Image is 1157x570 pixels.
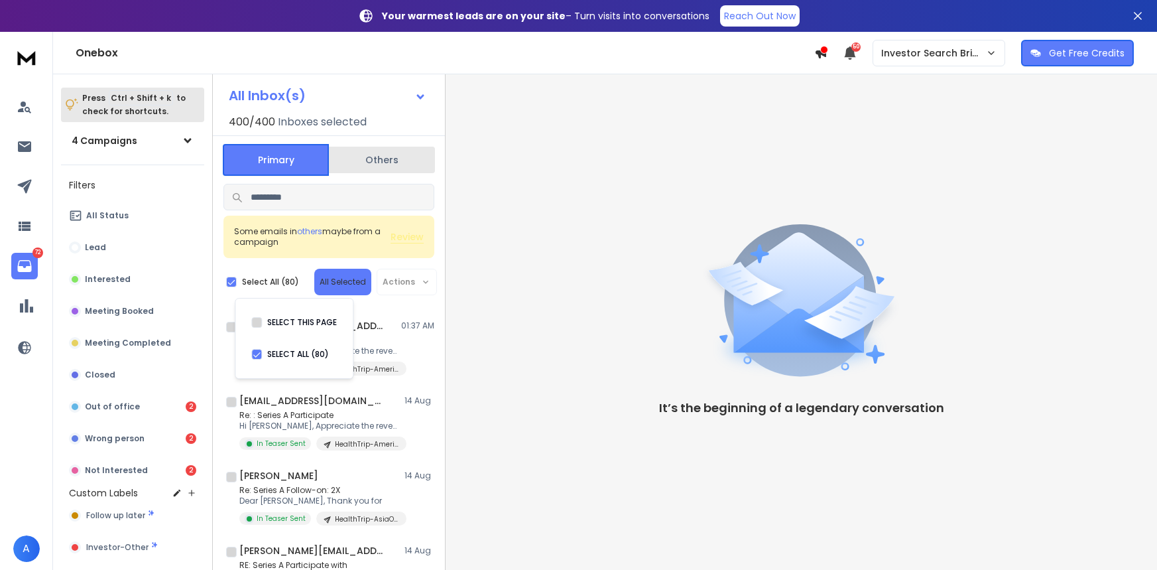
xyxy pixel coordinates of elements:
h1: All Inbox(s) [229,89,306,102]
button: Others [329,145,435,175]
div: 2 [186,465,196,476]
button: A [13,535,40,562]
label: SELECT ALL (80) [267,349,329,360]
a: 72 [11,253,38,279]
p: – Turn visits into conversations [382,9,709,23]
p: 14 Aug [404,395,434,406]
a: Reach Out Now [720,5,800,27]
button: Meeting Completed [61,330,204,356]
p: It’s the beginning of a legendary conversation [659,399,944,417]
span: Follow up later [86,510,145,521]
p: Re: : Series A Participate [239,410,398,421]
p: 14 Aug [404,545,434,556]
p: Press to check for shortcuts. [82,92,186,118]
span: 400 / 400 [229,114,275,130]
h1: [PERSON_NAME] [239,469,318,482]
p: HealthTrip-Americas 3 [335,364,398,374]
h1: 4 Campaigns [72,134,137,147]
h1: [PERSON_NAME][EMAIL_ADDRESS][DOMAIN_NAME] [239,544,385,557]
button: Out of office2 [61,393,204,420]
p: Get Free Credits [1049,46,1125,60]
label: Select All (80) [242,277,299,287]
button: Primary [223,144,329,176]
button: Investor-Other [61,534,204,561]
button: Wrong person2 [61,425,204,452]
label: SELECT THIS PAGE [267,317,337,328]
p: 14 Aug [404,470,434,481]
p: 72 [32,248,43,258]
span: others [297,226,322,237]
span: 50 [851,42,861,52]
button: Follow up later [61,502,204,529]
div: 2 [186,401,196,412]
strong: Your warmest leads are on your site [382,9,566,23]
p: Dear [PERSON_NAME], Thank you for [239,496,398,506]
div: Some emails in maybe from a campaign [234,226,391,248]
p: Hi [PERSON_NAME], Appreciate the revert. Sure! Please [239,421,398,431]
img: logo [13,45,40,70]
p: Investor Search Brillwood [881,46,986,60]
button: Review [391,230,424,244]
p: Wrong person [85,433,145,444]
p: Out of office [85,401,140,412]
p: Meeting Booked [85,306,154,317]
iframe: Intercom live chat [1109,524,1140,556]
button: Interested [61,266,204,293]
span: Ctrl + Shift + k [109,90,173,106]
span: Investor-Other [86,542,149,553]
p: 01:37 AM [401,321,434,331]
button: All Inbox(s) [218,82,437,109]
button: 4 Campaigns [61,127,204,154]
p: Meeting Completed [85,338,171,348]
button: Closed [61,362,204,388]
h3: Filters [61,176,204,194]
p: All Selected [320,277,366,287]
div: 2 [186,433,196,444]
p: All Status [86,210,129,221]
p: Reach Out Now [724,9,796,23]
h3: Custom Labels [69,486,138,500]
p: Not Interested [85,465,148,476]
button: Get Free Credits [1021,40,1134,66]
button: All Status [61,202,204,229]
p: In Teaser Sent [257,514,306,524]
button: Not Interested2 [61,457,204,484]
p: HealthTrip-AsiaOceania 3 [335,514,398,524]
p: HealthTrip-Americas 3 [335,439,398,449]
p: In Teaser Sent [257,439,306,449]
h3: Inboxes selected [278,114,367,130]
h1: [EMAIL_ADDRESS][DOMAIN_NAME] [239,394,385,407]
p: Interested [85,274,131,285]
button: Lead [61,234,204,261]
p: Lead [85,242,106,253]
p: Closed [85,370,115,380]
p: Re: Series A Follow-on: 2X [239,485,398,496]
button: Meeting Booked [61,298,204,324]
h1: Onebox [76,45,814,61]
